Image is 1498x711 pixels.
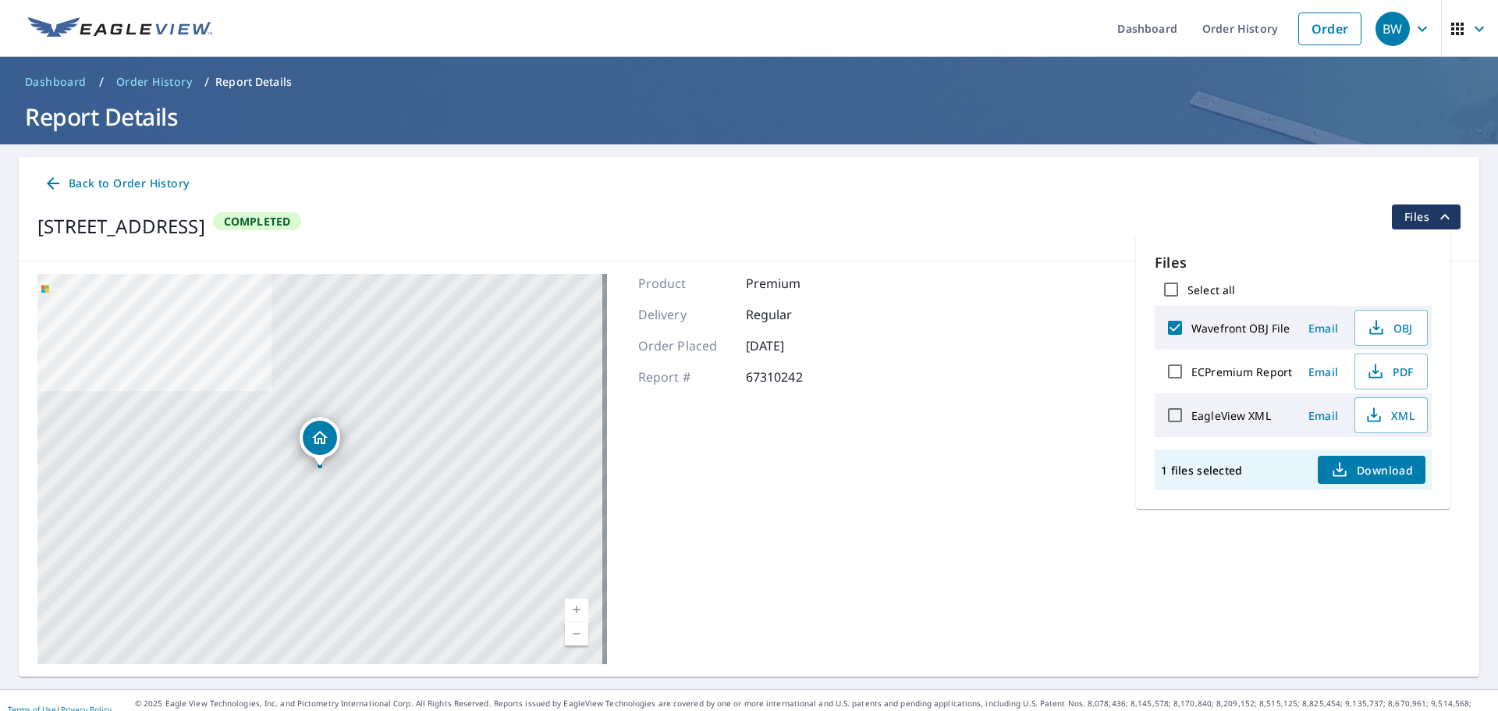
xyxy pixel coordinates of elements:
a: Current Level 17, Zoom Out [565,622,588,645]
button: Download [1318,456,1425,484]
h1: Report Details [19,101,1479,133]
span: OBJ [1365,318,1415,337]
p: 1 files selected [1161,463,1242,478]
span: Completed [215,214,300,229]
button: filesDropdownBtn-67310242 [1391,204,1461,229]
button: PDF [1354,354,1428,389]
label: Select all [1187,283,1235,297]
p: Order Placed [638,336,732,355]
span: Email [1305,408,1342,423]
a: Current Level 17, Zoom In [565,599,588,622]
div: BW [1376,12,1410,46]
p: Delivery [638,305,732,324]
span: Files [1404,208,1454,226]
p: Files [1155,252,1432,273]
button: OBJ [1354,310,1428,346]
p: Report Details [215,74,292,90]
label: ECPremium Report [1191,364,1292,379]
p: Report # [638,368,732,386]
a: Order [1298,12,1361,45]
span: Order History [116,74,192,90]
span: Email [1305,364,1342,379]
p: 67310242 [746,368,840,386]
span: Back to Order History [44,174,189,194]
nav: breadcrumb [19,69,1479,94]
span: PDF [1365,362,1415,381]
a: Back to Order History [37,169,195,198]
span: Download [1330,460,1413,479]
label: EagleView XML [1191,408,1271,423]
span: Email [1305,321,1342,336]
span: Dashboard [25,74,87,90]
button: Email [1298,316,1348,340]
a: Order History [110,69,198,94]
li: / [204,73,209,91]
div: [STREET_ADDRESS] [37,212,205,240]
img: EV Logo [28,17,212,41]
button: XML [1354,397,1428,433]
li: / [99,73,104,91]
a: Dashboard [19,69,93,94]
p: Product [638,274,732,293]
button: Email [1298,360,1348,384]
button: Email [1298,403,1348,428]
span: XML [1365,406,1415,425]
label: Wavefront OBJ File [1191,321,1290,336]
p: Regular [746,305,840,324]
p: Premium [746,274,840,293]
div: Dropped pin, building 1, Residential property, 2437 Shelby Cir Kissimmee, FL 34743 [300,418,340,466]
p: [DATE] [746,336,840,355]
